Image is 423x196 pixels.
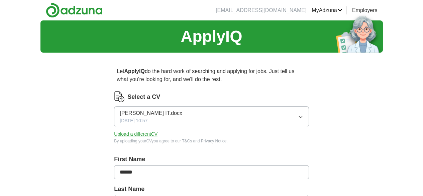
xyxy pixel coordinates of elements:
[201,139,227,143] a: Privacy Notice
[114,131,157,138] button: Upload a differentCV
[114,106,309,127] button: [PERSON_NAME] IT.docx[DATE] 10:57
[114,138,309,144] div: By uploading your CV you agree to our and .
[182,139,192,143] a: T&Cs
[120,117,147,124] span: [DATE] 10:57
[181,24,242,49] h1: ApplyIQ
[114,155,309,164] label: First Name
[124,68,145,74] strong: ApplyIQ
[312,6,342,14] a: MyAdzuna
[120,109,182,117] span: [PERSON_NAME] IT.docx
[352,6,378,14] a: Employers
[114,91,125,102] img: CV Icon
[114,65,309,86] p: Let do the hard work of searching and applying for jobs. Just tell us what you're looking for, an...
[216,6,306,14] li: [EMAIL_ADDRESS][DOMAIN_NAME]
[127,92,160,102] label: Select a CV
[114,185,309,194] label: Last Name
[46,3,103,18] img: Adzuna logo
